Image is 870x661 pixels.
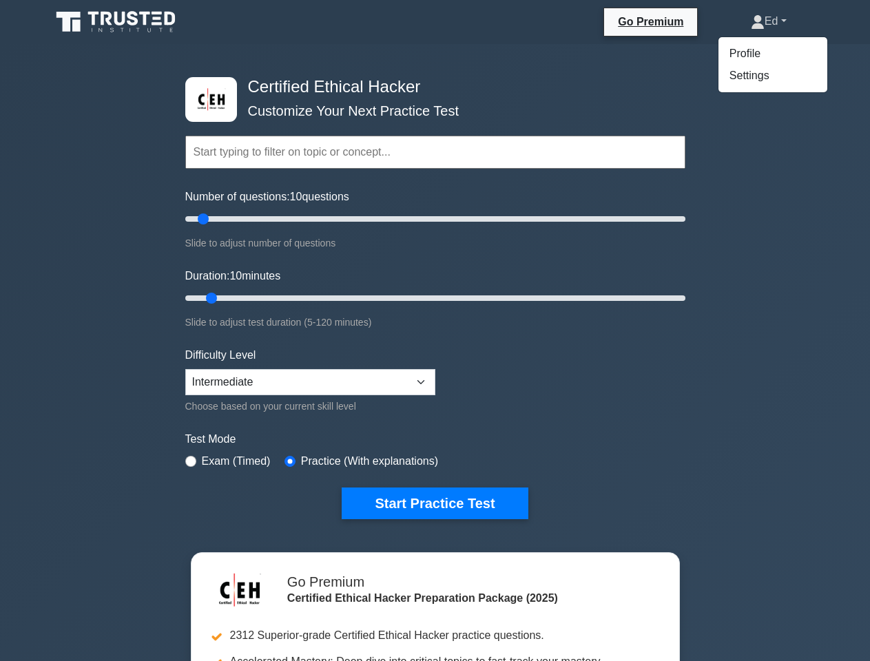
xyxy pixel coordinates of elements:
[185,314,685,330] div: Slide to adjust test duration (5-120 minutes)
[342,487,528,519] button: Start Practice Test
[718,8,820,35] a: Ed
[185,347,256,364] label: Difficulty Level
[290,191,302,202] span: 10
[202,453,271,470] label: Exam (Timed)
[229,270,242,282] span: 10
[610,13,692,30] a: Go Premium
[185,189,349,205] label: Number of questions: questions
[185,268,281,284] label: Duration: minutes
[185,136,685,169] input: Start typing to filter on topic or concept...
[718,43,827,65] a: Profile
[718,36,828,93] ul: Ed
[185,398,435,415] div: Choose based on your current skill level
[185,235,685,251] div: Slide to adjust number of questions
[301,453,438,470] label: Practice (With explanations)
[185,431,685,448] label: Test Mode
[242,77,618,97] h4: Certified Ethical Hacker
[718,65,827,87] a: Settings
